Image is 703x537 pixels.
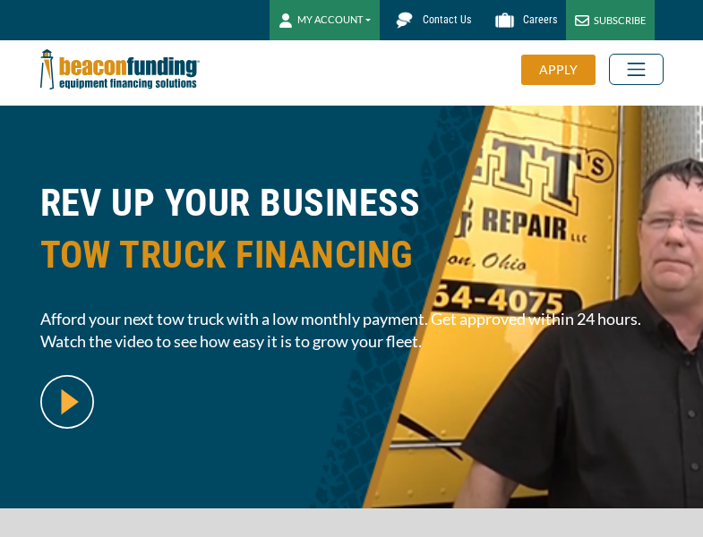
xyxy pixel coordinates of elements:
div: APPLY [521,55,596,85]
span: Afford your next tow truck with a low monthly payment. Get approved within 24 hours. Watch the vi... [40,308,664,353]
h1: REV UP YOUR BUSINESS [40,177,664,294]
span: Contact Us [423,13,471,26]
button: Toggle navigation [609,54,664,85]
span: TOW TRUCK FINANCING [40,229,664,281]
img: video modal pop-up play button [40,375,94,429]
a: APPLY [521,55,609,85]
img: Beacon Funding Corporation logo [40,40,200,98]
a: Contact Us [380,4,480,36]
span: Careers [523,13,557,26]
a: Careers [480,4,566,36]
img: Beacon Funding Careers [489,4,520,36]
img: Beacon Funding chat [389,4,420,36]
